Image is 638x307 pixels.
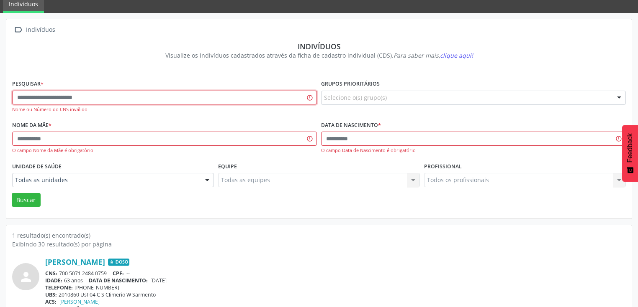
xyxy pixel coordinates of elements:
span: ACS: [45,298,57,305]
div: O campo Data de Nascimento é obrigatório [321,147,626,154]
a: [PERSON_NAME] [45,257,105,266]
div: Indivíduos [18,42,620,51]
div: Exibindo 30 resultado(s) por página [12,240,626,249]
div: 2010860 Usf 04 C S Climerio W Sarmento [45,291,626,298]
label: Pesquisar [12,78,44,91]
i:  [12,24,24,36]
button: Feedback - Mostrar pesquisa [622,125,638,182]
a: [PERSON_NAME] [59,298,100,305]
label: Equipe [218,160,237,173]
label: Nome da mãe [12,119,51,132]
span: UBS: [45,291,57,298]
span: -- [126,270,130,277]
div: 1 resultado(s) encontrado(s) [12,231,626,240]
button: Buscar [12,193,41,207]
span: Selecione o(s) grupo(s) [324,93,387,102]
span: Todas as unidades [15,176,197,184]
div: 63 anos [45,277,626,284]
div: [PHONE_NUMBER] [45,284,626,291]
span: CPF: [113,270,124,277]
div: O campo Nome da Mãe é obrigatório [12,147,317,154]
a:  Indivíduos [12,24,57,36]
span: TELEFONE: [45,284,73,291]
div: Nome ou Número do CNS inválido [12,106,317,113]
span: clique aqui! [440,51,473,59]
label: Unidade de saúde [12,160,62,173]
i: person [18,269,33,284]
div: Indivíduos [24,24,57,36]
span: [DATE] [150,277,167,284]
div: 700 5071 2484 0759 [45,270,626,277]
label: Grupos prioritários [321,78,380,91]
i: Para saber mais, [394,51,473,59]
span: Feedback [626,133,634,162]
span: CNS: [45,270,57,277]
span: Idoso [108,259,129,266]
span: DATA DE NASCIMENTO: [89,277,148,284]
div: Visualize os indivíduos cadastrados através da ficha de cadastro individual (CDS). [18,51,620,60]
label: Data de nascimento [321,119,381,132]
label: Profissional [424,160,462,173]
span: IDADE: [45,277,62,284]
